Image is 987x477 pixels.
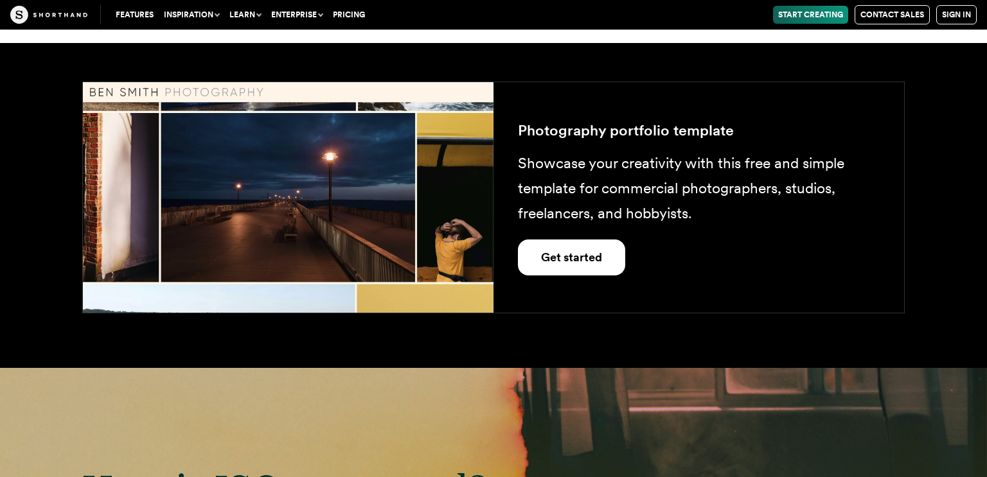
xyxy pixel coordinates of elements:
[224,6,266,24] button: Learn
[518,118,880,143] p: Photography portfolio template
[159,6,224,24] button: Inspiration
[266,6,328,24] button: Enterprise
[773,6,848,24] a: Start Creating
[936,5,977,24] a: Sign in
[83,82,493,313] img: A pier lit by streetlights photographed at dusk.
[328,6,370,24] a: Pricing
[855,5,930,24] a: Contact Sales
[10,6,87,24] img: The Craft
[111,6,159,24] a: Features
[518,151,880,226] p: Showcase your creativity with this free and simple template for commercial photographers, studios...
[518,239,625,275] a: Open and add your work to Shorthand's photography portfolio template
